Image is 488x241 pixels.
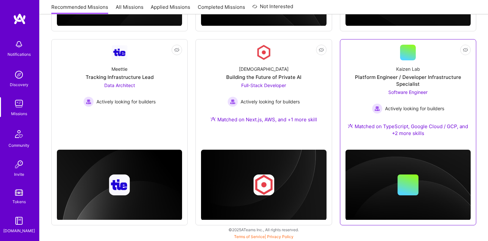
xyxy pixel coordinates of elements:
[319,47,324,53] i: icon EyeClosed
[345,123,471,137] div: Matched on TypeScript, Google Cloud / GCP, and +2 more skills
[388,89,428,95] span: Software Engineer
[210,116,317,123] div: Matched on Next.js, AWS, and +1 more skill
[227,97,238,107] img: Actively looking for builders
[39,221,488,238] div: © 2025 ATeams Inc., All rights reserved.
[234,234,294,239] span: |
[15,189,23,196] img: tokens
[12,214,25,227] img: guide book
[256,45,272,60] img: Company Logo
[12,97,25,110] img: teamwork
[226,74,301,81] div: Building the Future of Private AI
[345,45,471,144] a: Kaizen LabPlatform Engineer / Developer Infrastructure SpecialistSoftware Engineer Actively looki...
[348,123,353,128] img: Ateam Purple Icon
[14,171,24,178] div: Invite
[463,47,468,53] i: icon EyeClosed
[241,83,286,88] span: Full-Stack Developer
[83,97,94,107] img: Actively looking for builders
[151,4,190,14] a: Applied Missions
[201,150,326,220] img: cover
[86,74,154,81] div: Tracking Infrastructure Lead
[112,45,127,59] img: Company Logo
[57,150,182,220] img: cover
[10,81,28,88] div: Discovery
[345,150,471,220] img: cover
[8,51,31,58] div: Notifications
[13,13,26,25] img: logo
[116,4,143,14] a: All Missions
[234,234,265,239] a: Terms of Service
[12,158,25,171] img: Invite
[109,174,130,195] img: Company logo
[241,98,300,105] span: Actively looking for builders
[11,126,27,142] img: Community
[57,45,182,130] a: Company LogoMeettieTracking Infrastructure LeadData Architect Actively looking for buildersActive...
[12,198,26,205] div: Tokens
[111,66,127,72] div: Meettie
[174,47,179,53] i: icon EyeClosed
[3,227,35,234] div: [DOMAIN_NAME]
[267,234,294,239] a: Privacy Policy
[396,66,420,72] div: Kaizen Lab
[253,174,274,195] img: Company logo
[51,4,108,14] a: Recommended Missions
[11,110,27,117] div: Missions
[96,98,156,105] span: Actively looking for builders
[252,3,293,14] a: Not Interested
[104,83,135,88] span: Data Architect
[201,45,326,131] a: Company Logo[DEMOGRAPHIC_DATA]Building the Future of Private AIFull-Stack Developer Actively look...
[210,116,216,122] img: Ateam Purple Icon
[239,66,289,72] div: [DEMOGRAPHIC_DATA]
[385,105,444,112] span: Actively looking for builders
[345,74,471,87] div: Platform Engineer / Developer Infrastructure Specialist
[8,142,29,149] div: Community
[372,103,382,114] img: Actively looking for builders
[12,38,25,51] img: bell
[198,4,245,14] a: Completed Missions
[12,68,25,81] img: discovery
